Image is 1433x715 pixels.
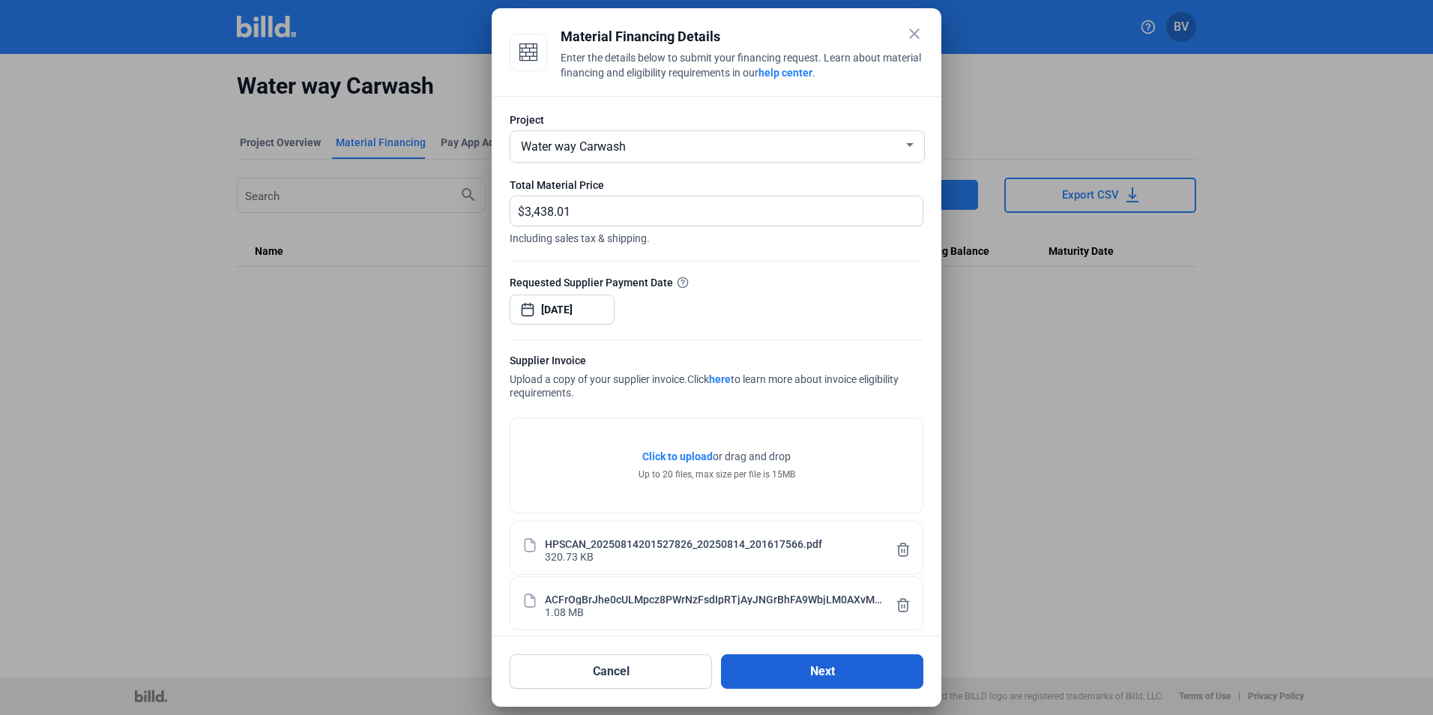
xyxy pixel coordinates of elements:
div: 320.73 KB [545,549,594,562]
div: HPSCAN_20250814201527826_20250814_201617566.pdf [545,537,822,549]
span: Water way Carwash [521,139,626,154]
div: Upload a copy of your supplier invoice. [510,353,923,402]
div: Project [510,112,923,127]
input: 0.00 [525,196,905,226]
span: $ [510,196,525,221]
button: Cancel [510,654,712,689]
mat-icon: close [905,25,923,43]
span: . [812,67,815,79]
div: Enter the details below to submit your financing request. Learn about material financing and elig... [561,50,923,83]
div: ACFrOgBrJhe0cULMpcz8PWrNzFsdIpRTjAyJNGrBhFA9WbjLM0AXvMXdmeMdhPCnBT49XsnRmNN8Uc8uILIR5yvprE_c7AbOe... [545,592,888,605]
button: Open calendar [520,295,535,310]
a: help center [758,67,812,79]
span: Click to learn more about invoice eligibility requirements. [510,373,899,399]
div: Material Financing Details [561,26,923,47]
span: Including sales tax & shipping. [510,226,923,246]
div: 1.08 MB [545,605,584,618]
span: Click to upload [642,450,713,462]
span: or drag and drop [713,449,791,464]
div: Total Material Price [510,178,923,193]
button: Next [721,654,923,689]
div: Up to 20 files, max size per file is 15MB [639,468,795,481]
div: Supplier Invoice [510,353,923,372]
input: Select date [541,301,606,319]
a: here [709,373,731,385]
div: Requested Supplier Payment Date [510,274,923,290]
